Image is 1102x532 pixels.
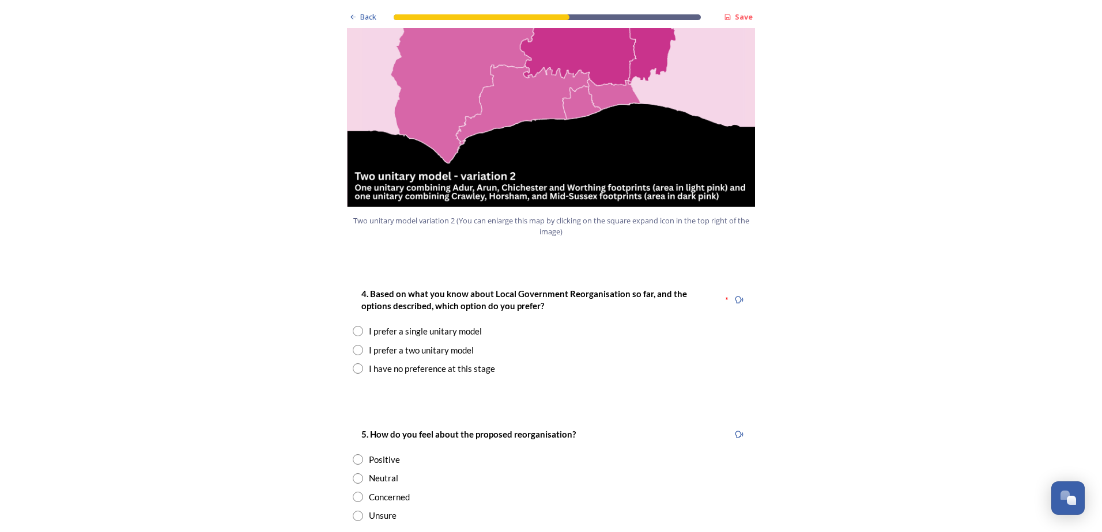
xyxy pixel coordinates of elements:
div: I prefer a two unitary model [369,344,474,357]
strong: 5. How do you feel about the proposed reorganisation? [361,429,576,439]
div: I have no preference at this stage [369,362,495,375]
strong: Save [735,12,753,22]
strong: 4. Based on what you know about Local Government Reorganisation so far, and the options described... [361,288,689,311]
span: Two unitary model variation 2 (You can enlarge this map by clicking on the square expand icon in ... [352,215,750,237]
span: Back [360,12,376,22]
div: I prefer a single unitary model [369,325,482,338]
div: Positive [369,453,400,466]
button: Open Chat [1051,481,1085,515]
div: Unsure [369,509,397,522]
div: Concerned [369,491,410,504]
div: Neutral [369,472,398,485]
